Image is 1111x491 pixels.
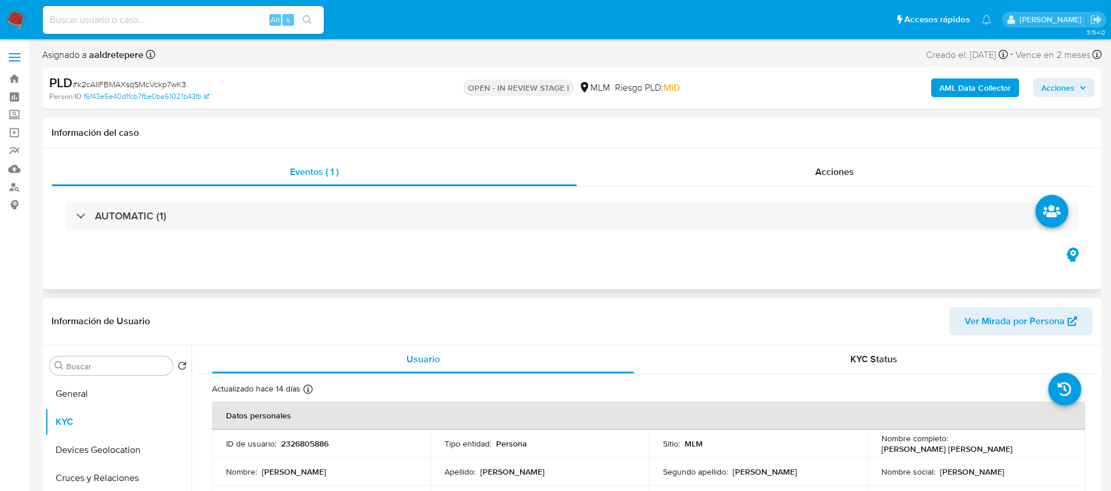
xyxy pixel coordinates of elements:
p: Nombre : [226,466,257,477]
input: Buscar [66,361,168,372]
p: ID de usuario : [226,438,276,449]
span: Vence en 2 meses [1016,49,1091,61]
span: Asignado a [42,49,143,61]
p: Segundo apellido : [663,466,728,477]
p: [PERSON_NAME] [PERSON_NAME] [881,444,1013,454]
p: Sitio : [663,438,680,449]
span: Acciones [815,165,854,178]
span: Alt [271,14,280,25]
a: Notificaciones [982,15,992,25]
button: Buscar [54,361,64,370]
p: [PERSON_NAME] [733,466,797,477]
p: [PERSON_NAME] [262,466,326,477]
h3: AUTOMATIC (1) [95,210,166,222]
b: AML Data Collector [939,78,1011,97]
th: Datos personales [212,401,1085,430]
span: Ver Mirada por Persona [965,307,1065,335]
p: Persona [496,438,527,449]
p: [PERSON_NAME] [480,466,545,477]
h1: Información de Usuario [52,315,150,327]
button: Ver Mirada por Persona [949,307,1092,335]
div: Creado el: [DATE] [926,47,1008,63]
p: Nombre social : [881,466,935,477]
input: Buscar usuario o caso... [43,12,324,28]
span: Eventos ( 1 ) [290,165,339,178]
span: MID [664,81,680,94]
p: OPEN - IN REVIEW STAGE I [463,80,574,96]
span: s [286,14,290,25]
h1: Información del caso [52,127,1092,139]
span: Acciones [1041,78,1075,97]
p: Nombre completo : [881,433,948,444]
span: Accesos rápidos [904,13,970,26]
p: 2326805886 [281,438,329,449]
p: Tipo entidad : [445,438,491,449]
a: Salir [1090,13,1102,26]
button: search-icon [295,12,319,28]
button: Volver al orden por defecto [177,361,187,374]
p: Apellido : [445,466,476,477]
b: PLD [49,73,73,92]
button: KYC [45,408,192,436]
b: aaldretepere [87,48,143,61]
span: Usuario [406,352,440,366]
p: Actualizado hace 14 días [212,383,300,394]
button: AML Data Collector [931,78,1019,97]
span: Riesgo PLD: [615,81,680,94]
p: MLM [685,438,703,449]
a: f6f43e5e40d1fcb7fbe0ba61021b43fb [84,91,209,102]
span: - [1010,47,1013,63]
button: General [45,380,192,408]
b: Person ID [49,91,81,102]
span: KYC Status [850,352,897,366]
p: alicia.aldreteperez@mercadolibre.com.mx [1020,14,1086,25]
p: [PERSON_NAME] [940,466,1004,477]
div: MLM [579,81,610,94]
button: Acciones [1033,78,1095,97]
div: AUTOMATIC (1) [66,202,1078,229]
button: Devices Geolocation [45,436,192,464]
span: # k2cAIIFBMAXsqSMcVckp7wK3 [73,78,186,90]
